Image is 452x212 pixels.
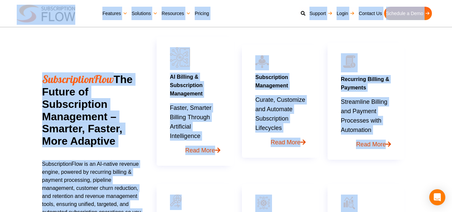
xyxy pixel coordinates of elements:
span: SubscriptionFlow [42,72,114,86]
img: icon12 [341,195,358,211]
a: Subscription Management [255,74,288,88]
a: Read More [255,133,306,147]
p: Faster, Smarter Billing Through Artificial Intelligence [170,103,220,155]
p: Curate, Customize and Automate Subscription Lifecycles [255,95,306,147]
img: 02 [341,53,358,70]
a: Read More [341,135,391,149]
p: Streamline Billing and Payment Processes with Automation [341,97,391,149]
a: Features [100,7,129,20]
img: icon11 [170,195,182,208]
a: Solutions [129,7,160,20]
a: Schedule a Demo [384,7,432,20]
img: Subscriptionflow [17,5,75,22]
a: AI Billing & Subscription Management [170,74,203,96]
a: Recurring Billing & Payments [341,76,389,90]
img: icon10 [255,55,269,68]
h2: The Future of Subscription Management – Smarter, Faster, More Adaptive [42,73,144,147]
a: Contact Us [357,7,384,20]
a: Pricing [193,7,211,20]
a: Login [335,7,357,20]
img: seamless integration [255,195,272,211]
a: Resources [160,7,193,20]
img: AI Billing & Subscription Managements [170,47,190,67]
a: Support [307,7,335,20]
a: Read More [170,141,220,155]
div: Open Intercom Messenger [429,189,445,205]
